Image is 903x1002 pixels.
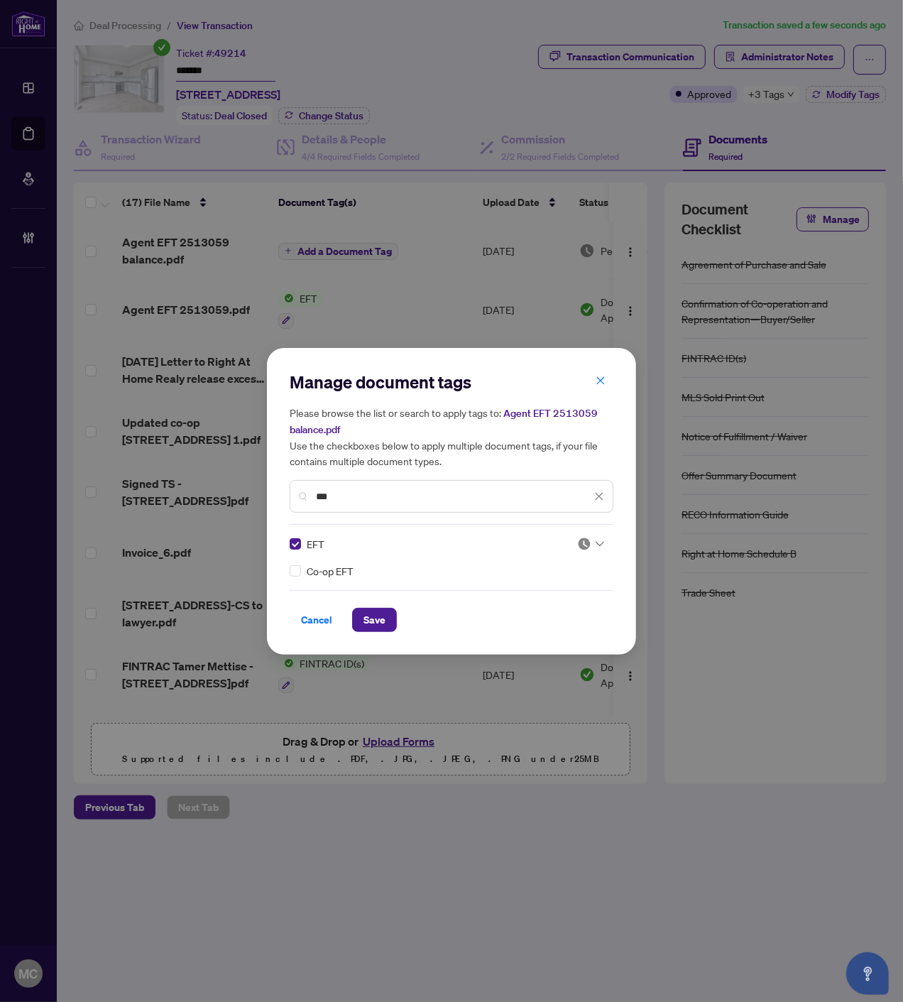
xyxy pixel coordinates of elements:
[290,405,613,469] h5: Please browse the list or search to apply tags to: Use the checkboxes below to apply multiple doc...
[290,371,613,393] h2: Manage document tags
[846,952,889,995] button: Open asap
[363,609,385,631] span: Save
[577,537,591,551] img: status
[596,376,606,386] span: close
[577,537,604,551] span: Pending Review
[352,608,397,632] button: Save
[307,536,324,552] span: EFT
[290,407,598,436] span: Agent EFT 2513059 balance.pdf
[594,491,604,501] span: close
[307,563,354,579] span: Co-op EFT
[301,609,332,631] span: Cancel
[290,608,344,632] button: Cancel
